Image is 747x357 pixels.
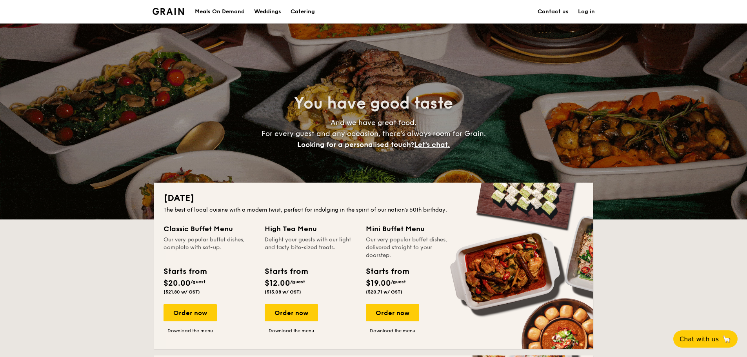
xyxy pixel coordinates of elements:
[290,279,305,285] span: /guest
[265,236,356,259] div: Delight your guests with our light and tasty bite-sized treats.
[366,304,419,321] div: Order now
[153,8,184,15] a: Logotype
[680,335,719,343] span: Chat with us
[265,279,290,288] span: $12.00
[265,328,318,334] a: Download the menu
[164,328,217,334] a: Download the menu
[414,140,450,149] span: Let's chat.
[366,223,458,234] div: Mini Buffet Menu
[366,289,402,295] span: ($20.71 w/ GST)
[366,279,391,288] span: $19.00
[366,236,458,259] div: Our very popular buffet dishes, delivered straight to your doorstep.
[164,192,584,205] h2: [DATE]
[366,266,409,277] div: Starts from
[297,140,414,149] span: Looking for a personalised touch?
[391,279,406,285] span: /guest
[265,266,307,277] div: Starts from
[164,206,584,214] div: The best of local cuisine with a modern twist, perfect for indulging in the spirit of our nation’...
[153,8,184,15] img: Grain
[722,335,731,344] span: 🦙
[265,223,356,234] div: High Tea Menu
[164,304,217,321] div: Order now
[366,328,419,334] a: Download the menu
[164,279,191,288] span: $20.00
[294,94,453,113] span: You have good taste
[164,223,255,234] div: Classic Buffet Menu
[164,289,200,295] span: ($21.80 w/ GST)
[164,236,255,259] div: Our very popular buffet dishes, complete with set-up.
[265,289,301,295] span: ($13.08 w/ GST)
[265,304,318,321] div: Order now
[262,118,486,149] span: And we have great food. For every guest and any occasion, there’s always room for Grain.
[164,266,206,277] div: Starts from
[191,279,205,285] span: /guest
[673,330,738,348] button: Chat with us🦙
